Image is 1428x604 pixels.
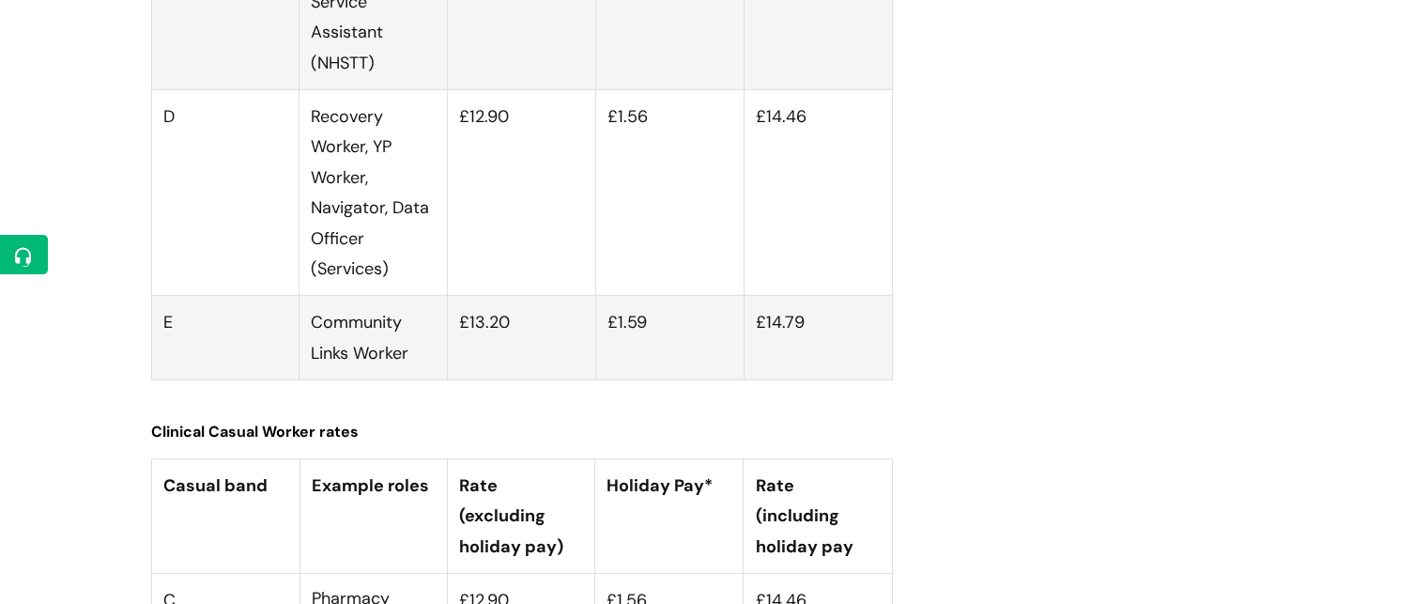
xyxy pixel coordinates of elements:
td: Recovery Worker, YP Worker, Navigator, Data Officer (Services) [299,90,448,296]
th: Example roles [299,458,448,573]
th: Casual band [151,458,299,573]
th: Rate (excluding holiday pay) [448,458,595,573]
td: £13.20 [448,296,596,380]
th: Rate (including holiday pay [744,458,892,573]
td: £14.79 [744,296,892,380]
td: £12.90 [448,90,596,296]
td: £14.46 [744,90,892,296]
td: £1.56 [595,90,744,296]
td: Community Links Worker [299,296,448,380]
td: E [151,296,299,380]
td: £1.59 [595,296,744,380]
th: Holiday Pay* [595,458,744,573]
span: Clinical Casual Worker rates [151,422,359,441]
td: D [151,90,299,296]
